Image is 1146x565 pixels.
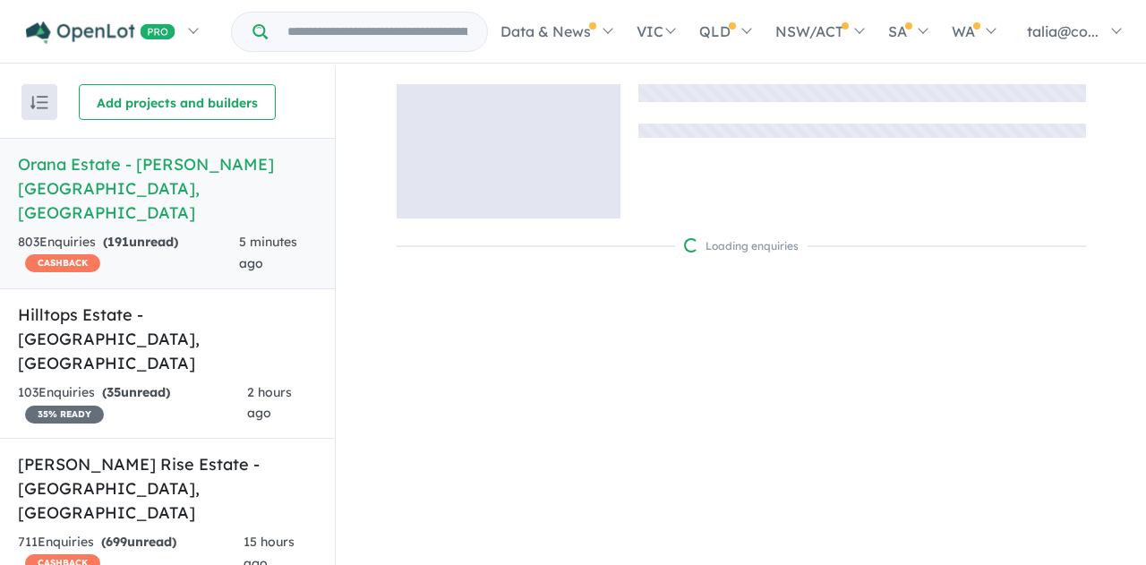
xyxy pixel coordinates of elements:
span: 191 [107,234,129,250]
h5: Orana Estate - [PERSON_NAME][GEOGRAPHIC_DATA] , [GEOGRAPHIC_DATA] [18,152,317,225]
span: 699 [106,534,127,550]
button: Add projects and builders [79,84,276,120]
span: talia@co... [1027,22,1099,40]
span: 2 hours ago [247,384,292,422]
img: sort.svg [30,96,48,109]
strong: ( unread) [102,384,170,400]
span: CASHBACK [25,254,100,272]
div: Loading enquiries [684,237,799,255]
span: 35 % READY [25,406,104,424]
input: Try estate name, suburb, builder or developer [271,13,483,51]
span: 5 minutes ago [239,234,297,271]
h5: Hilltops Estate - [GEOGRAPHIC_DATA] , [GEOGRAPHIC_DATA] [18,303,317,375]
strong: ( unread) [103,234,178,250]
img: Openlot PRO Logo White [26,21,175,44]
div: 103 Enquir ies [18,382,247,425]
strong: ( unread) [101,534,176,550]
span: 35 [107,384,121,400]
div: 803 Enquir ies [18,232,239,275]
h5: [PERSON_NAME] Rise Estate - [GEOGRAPHIC_DATA] , [GEOGRAPHIC_DATA] [18,452,317,525]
